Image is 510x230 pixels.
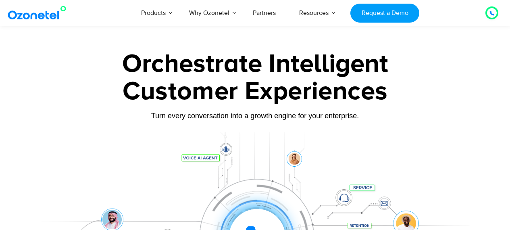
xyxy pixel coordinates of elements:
[31,111,479,120] div: Turn every conversation into a growth engine for your enterprise.
[350,4,419,23] a: Request a Demo
[31,51,479,77] div: Orchestrate Intelligent
[31,72,479,111] div: Customer Experiences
